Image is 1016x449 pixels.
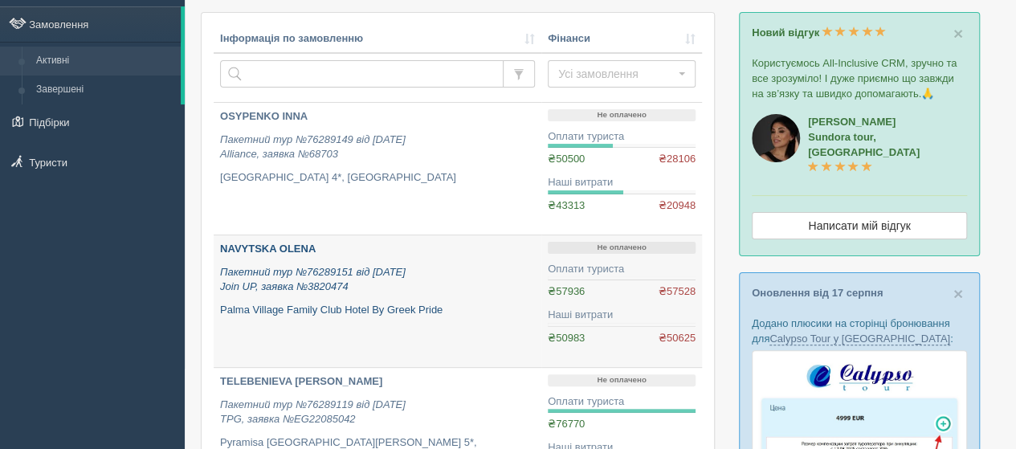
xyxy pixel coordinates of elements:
span: × [953,284,963,303]
p: Не оплачено [548,242,696,254]
span: × [953,24,963,43]
p: [GEOGRAPHIC_DATA] 4*, [GEOGRAPHIC_DATA] [220,170,535,186]
button: Close [953,285,963,302]
div: Оплати туриста [548,262,696,277]
a: Calypso Tour у [GEOGRAPHIC_DATA] [769,333,950,345]
span: ₴28106 [659,152,696,167]
span: ₴76770 [548,418,585,430]
span: ₴20948 [659,198,696,214]
a: Інформація по замовленню [220,31,535,47]
b: OSYPENKO INNA [220,110,308,122]
i: Пакетний тур №76289119 від [DATE] TPG, заявка №EG22085042 [220,398,406,426]
a: OSYPENKO INNA Пакетний тур №76289149 від [DATE]Alliance, заявка №68703 [GEOGRAPHIC_DATA] 4*, [GEO... [214,103,541,235]
span: ₴57936 [548,285,585,297]
div: Оплати туриста [548,394,696,410]
p: Не оплачено [548,374,696,386]
input: Пошук за номером замовлення, ПІБ або паспортом туриста [220,60,504,88]
b: TELEBENIEVA [PERSON_NAME] [220,375,382,387]
a: Оновлення від 17 серпня [752,287,883,299]
p: Не оплачено [548,109,696,121]
div: Наші витрати [548,308,696,323]
a: Новий відгук [752,27,886,39]
b: NAVYTSKA OLENA [220,243,316,255]
button: Close [953,25,963,42]
div: Наші витрати [548,175,696,190]
button: Усі замовлення [548,60,696,88]
span: ₴50983 [548,332,585,344]
a: NAVYTSKA OLENA Пакетний тур №76289151 від [DATE]Join UP, заявка №3820474 Palma Village Family Clu... [214,235,541,367]
span: ₴50625 [659,331,696,346]
a: Фінанси [548,31,696,47]
p: Користуємось All-Inclusive CRM, зручно та все зрозуміло! І дуже приємно що завжди на зв’язку та ш... [752,55,967,101]
a: [PERSON_NAME]Sundora tour, [GEOGRAPHIC_DATA] [808,116,920,173]
span: ₴43313 [548,199,585,211]
span: ₴50500 [548,153,585,165]
i: Пакетний тур №76289149 від [DATE] Alliance, заявка №68703 [220,133,406,161]
i: Пакетний тур №76289151 від [DATE] Join UP, заявка №3820474 [220,266,406,293]
a: Написати мій відгук [752,212,967,239]
a: Завершені [29,76,181,104]
span: ₴57528 [659,284,696,300]
div: Оплати туриста [548,129,696,145]
a: Активні [29,47,181,76]
p: Додано плюсики на сторінці бронювання для : [752,316,967,346]
p: Palma Village Family Club Hotel By Greek Pride [220,303,535,318]
span: Усі замовлення [558,66,675,82]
